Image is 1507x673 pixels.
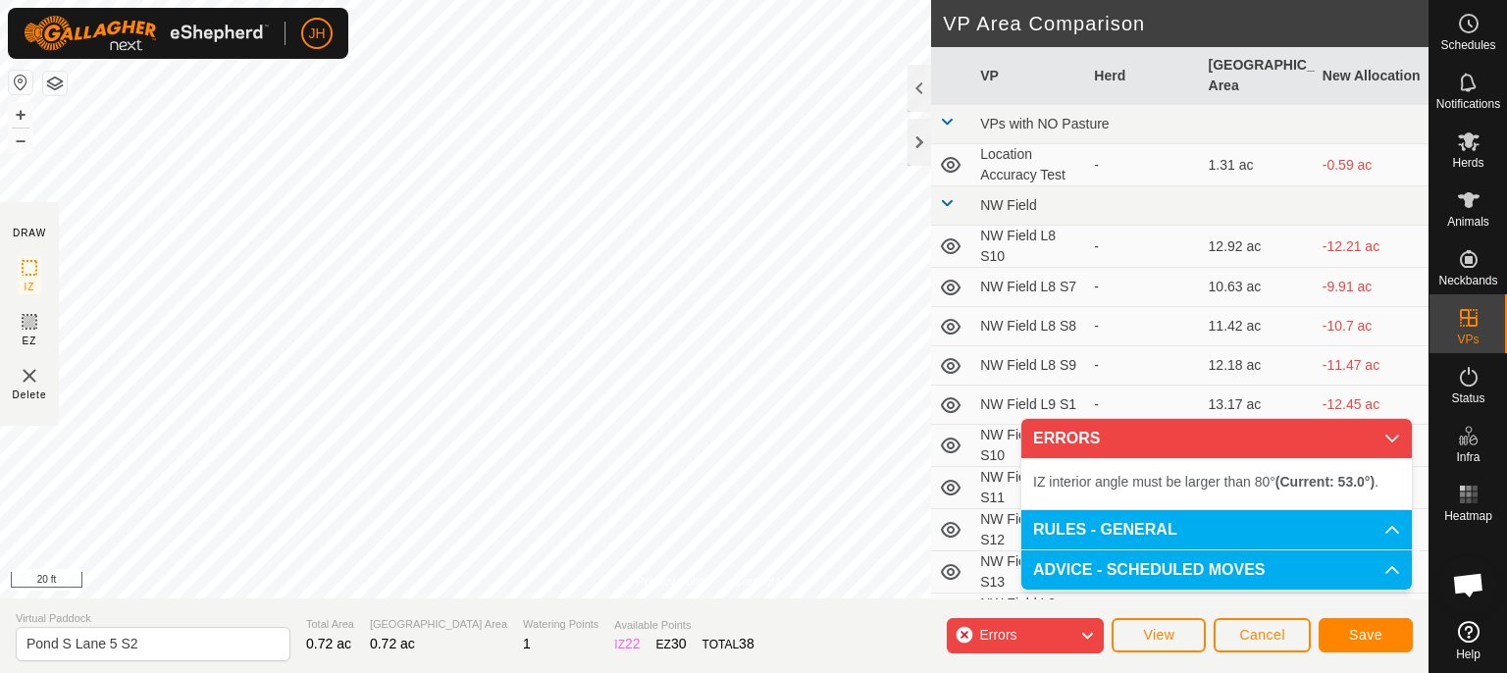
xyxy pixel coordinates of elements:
span: IZ interior angle must be larger than 80° . [1033,474,1378,490]
span: Cancel [1239,627,1285,643]
td: NW Field L9 S12 [972,509,1086,551]
td: 12.92 ac [1201,226,1315,268]
td: NW Field L8 S7 [972,268,1086,307]
span: Virtual Paddock [16,610,290,627]
span: 0.72 ac [306,636,351,651]
div: EZ [656,634,687,654]
th: Herd [1086,47,1200,105]
td: 7.22 ac [1201,594,1315,636]
th: [GEOGRAPHIC_DATA] Area [1201,47,1315,105]
td: 12.18 ac [1201,346,1315,386]
span: View [1143,627,1174,643]
td: NW Field L9 S10 [972,425,1086,467]
span: 1 [523,636,531,651]
span: JH [308,24,325,44]
p-accordion-header: RULES - GENERAL [1021,510,1412,549]
button: Cancel [1214,618,1311,652]
div: TOTAL [702,634,754,654]
td: 1.31 ac [1201,144,1315,186]
td: -6.5 ac [1315,594,1429,636]
td: 13.17 ac [1201,386,1315,425]
div: - [1094,394,1192,415]
span: EZ [23,334,37,348]
td: 10.63 ac [1201,268,1315,307]
span: Help [1456,648,1481,660]
td: NW Field L8 S9 [972,346,1086,386]
span: RULES - GENERAL [1033,522,1177,538]
span: Animals [1447,216,1489,228]
button: View [1112,618,1206,652]
span: Errors [979,627,1016,643]
span: VPs [1457,334,1479,345]
div: - [1094,355,1192,376]
td: -11.47 ac [1315,346,1429,386]
a: Privacy Policy [637,573,710,591]
td: -0.59 ac [1315,144,1429,186]
span: 0.72 ac [370,636,415,651]
td: NW Field L8 S8 [972,307,1086,346]
span: NW Field [980,197,1037,213]
span: Total Area [306,616,354,633]
span: Herds [1452,157,1483,169]
td: 11.42 ac [1201,307,1315,346]
span: ADVICE - SCHEDULED MOVES [1033,562,1265,578]
td: -12.45 ac [1315,386,1429,425]
span: Watering Points [523,616,598,633]
td: NW Field L9 S4.1 [972,594,1086,636]
span: Heatmap [1444,510,1492,522]
h2: VP Area Comparison [943,12,1429,35]
button: + [9,103,32,127]
span: Infra [1456,451,1480,463]
span: ERRORS [1033,431,1100,446]
td: -9.91 ac [1315,268,1429,307]
span: IZ [25,280,35,294]
span: Delete [13,388,47,402]
div: - [1094,155,1192,176]
span: 38 [739,636,754,651]
span: Available Points [614,617,753,634]
th: VP [972,47,1086,105]
div: - [1094,316,1192,336]
span: Schedules [1440,39,1495,51]
div: Open chat [1439,555,1498,614]
span: Notifications [1436,98,1500,110]
div: IZ [614,634,640,654]
img: VP [18,364,41,388]
td: NW Field L9 S13 [972,551,1086,594]
span: 30 [671,636,687,651]
p-accordion-header: ADVICE - SCHEDULED MOVES [1021,550,1412,590]
td: NW Field L9 S1 [972,386,1086,425]
td: NW Field L8 S10 [972,226,1086,268]
span: 22 [625,636,641,651]
a: Contact Us [734,573,792,591]
span: Status [1451,392,1484,404]
td: NW Field L9 S11 [972,467,1086,509]
a: Help [1429,613,1507,668]
span: Save [1349,627,1382,643]
div: - [1094,277,1192,297]
button: Save [1319,618,1413,652]
div: DRAW [13,226,46,240]
div: - [1094,236,1192,257]
span: VPs with NO Pasture [980,116,1110,131]
td: Location Accuracy Test [972,144,1086,186]
p-accordion-content: ERRORS [1021,458,1412,509]
p-accordion-header: ERRORS [1021,419,1412,458]
button: Reset Map [9,71,32,94]
span: Neckbands [1438,275,1497,286]
img: Gallagher Logo [24,16,269,51]
th: New Allocation [1315,47,1429,105]
span: [GEOGRAPHIC_DATA] Area [370,616,507,633]
button: – [9,129,32,152]
button: Map Layers [43,72,67,95]
td: -12.21 ac [1315,226,1429,268]
td: -10.7 ac [1315,307,1429,346]
b: (Current: 53.0°) [1275,474,1375,490]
